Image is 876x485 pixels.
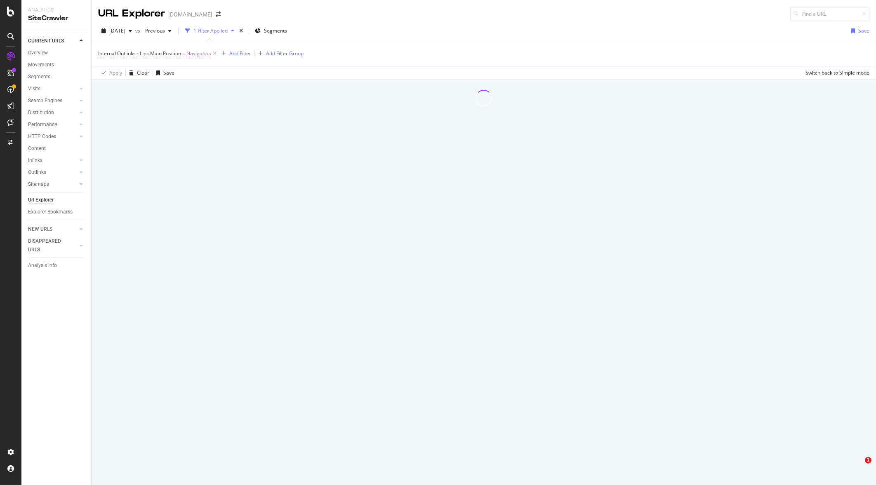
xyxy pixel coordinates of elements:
iframe: Intercom live chat [848,457,868,477]
button: Save [153,66,174,80]
span: Internal Outlinks - Link Main Position [98,50,181,57]
button: Clear [126,66,149,80]
button: Segments [252,24,290,37]
div: Overview [28,49,48,57]
div: Save [163,69,174,76]
div: NEW URLS [28,225,52,234]
div: Add Filter Group [266,50,304,57]
a: Outlinks [28,168,77,177]
div: Clear [137,69,149,76]
div: Distribution [28,108,54,117]
a: HTTP Codes [28,132,77,141]
div: Performance [28,120,57,129]
div: [DOMAIN_NAME] [168,10,212,19]
div: Add Filter [229,50,251,57]
a: Sitemaps [28,180,77,189]
a: Search Engines [28,96,77,105]
a: CURRENT URLS [28,37,77,45]
div: URL Explorer [98,7,165,21]
div: Analysis Info [28,261,57,270]
div: Inlinks [28,156,42,165]
div: Url Explorer [28,196,54,204]
span: Navigation [186,48,211,59]
button: Add Filter Group [255,49,304,59]
span: 2025 Aug. 30th [109,27,125,34]
div: CURRENT URLS [28,37,64,45]
button: Switch back to Simple mode [802,66,869,80]
button: Previous [142,24,175,37]
button: Save [848,24,869,37]
span: vs [135,27,142,34]
input: Find a URL [790,7,869,21]
a: Visits [28,84,77,93]
div: arrow-right-arrow-left [216,12,221,17]
a: Content [28,144,85,153]
div: Content [28,144,46,153]
button: Apply [98,66,122,80]
div: HTTP Codes [28,132,56,141]
div: 1 Filter Applied [193,27,228,34]
a: Url Explorer [28,196,85,204]
div: DISAPPEARED URLS [28,237,70,254]
span: 1 [865,457,871,464]
div: times [238,27,245,35]
span: = [182,50,185,57]
span: Previous [142,27,165,34]
button: Add Filter [218,49,251,59]
a: Analysis Info [28,261,85,270]
a: Overview [28,49,85,57]
a: Performance [28,120,77,129]
div: Segments [28,73,50,81]
div: Search Engines [28,96,62,105]
div: Movements [28,61,54,69]
div: Analytics [28,7,85,14]
a: Distribution [28,108,77,117]
a: Explorer Bookmarks [28,208,85,216]
button: [DATE] [98,24,135,37]
a: NEW URLS [28,225,77,234]
div: Outlinks [28,168,46,177]
span: Segments [264,27,287,34]
div: Save [858,27,869,34]
div: Switch back to Simple mode [805,69,869,76]
a: Inlinks [28,156,77,165]
a: DISAPPEARED URLS [28,237,77,254]
a: Segments [28,73,85,81]
button: 1 Filter Applied [182,24,238,37]
a: Movements [28,61,85,69]
div: Sitemaps [28,180,49,189]
div: SiteCrawler [28,14,85,23]
div: Explorer Bookmarks [28,208,73,216]
div: Visits [28,84,40,93]
div: Apply [109,69,122,76]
